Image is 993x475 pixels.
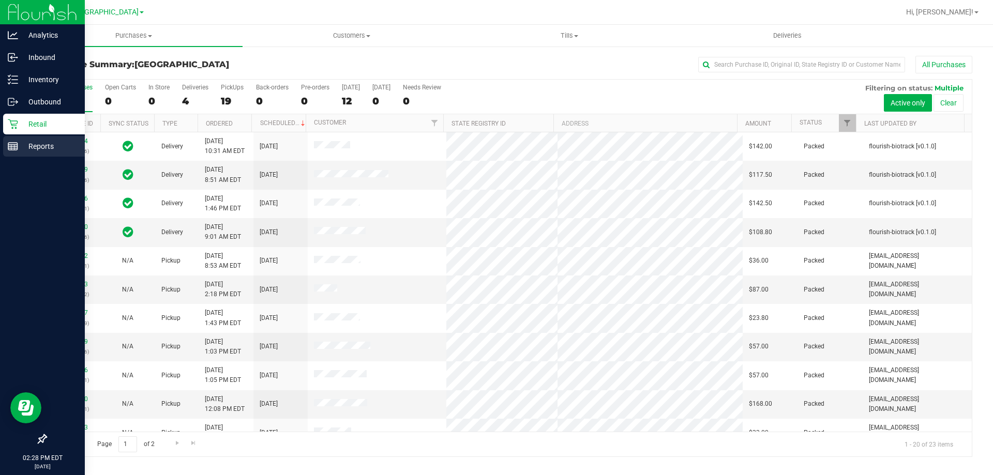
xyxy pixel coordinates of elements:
[59,281,88,288] a: 11835193
[804,256,824,266] span: Packed
[161,198,183,208] span: Delivery
[205,423,245,442] span: [DATE] 12:03 PM EDT
[804,170,824,180] span: Packed
[170,436,185,450] a: Go to the next page
[205,308,241,328] span: [DATE] 1:43 PM EDT
[749,371,769,380] span: $57.00
[5,463,80,470] p: [DATE]
[749,313,769,323] span: $23.80
[161,428,180,438] span: Pickup
[426,114,443,132] a: Filter
[243,31,460,40] span: Customers
[59,195,88,202] a: 11829006
[260,428,278,438] span: [DATE]
[59,395,88,403] a: 11834100
[935,84,964,92] span: Multiple
[161,342,180,351] span: Pickup
[25,25,243,47] a: Purchases
[122,371,133,380] button: N/A
[749,342,769,351] span: $57.00
[864,120,916,127] a: Last Updated By
[906,8,973,16] span: Hi, [PERSON_NAME]!
[869,280,966,299] span: [EMAIL_ADDRESS][DOMAIN_NAME]
[869,227,936,237] span: flourish-biotrack [v0.1.0]
[10,392,41,423] iframe: Resource center
[205,165,241,185] span: [DATE] 8:51 AM EDT
[260,371,278,380] span: [DATE]
[869,198,936,208] span: flourish-biotrack [v0.1.0]
[205,251,241,271] span: [DATE] 8:53 AM EDT
[46,60,354,69] h3: Purchase Summary:
[221,84,244,91] div: PickUps
[122,400,133,407] span: Not Applicable
[260,285,278,295] span: [DATE]
[403,95,441,107] div: 0
[8,74,18,85] inline-svg: Inventory
[869,308,966,328] span: [EMAIL_ADDRESS][DOMAIN_NAME]
[161,399,180,409] span: Pickup
[804,313,824,323] span: Packed
[122,257,133,264] span: Not Applicable
[260,313,278,323] span: [DATE]
[260,256,278,266] span: [DATE]
[896,436,961,452] span: 1 - 20 of 23 items
[884,94,932,112] button: Active only
[122,428,133,438] button: N/A
[161,256,180,266] span: Pickup
[122,313,133,323] button: N/A
[59,424,88,431] a: 11834093
[256,84,289,91] div: Back-orders
[105,84,136,91] div: Open Carts
[749,227,772,237] span: $108.80
[161,313,180,323] span: Pickup
[205,194,241,213] span: [DATE] 1:46 PM EDT
[8,97,18,107] inline-svg: Outbound
[749,256,769,266] span: $36.00
[749,198,772,208] span: $142.50
[18,140,80,152] p: Reports
[869,365,966,385] span: [EMAIL_ADDRESS][DOMAIN_NAME]
[804,142,824,151] span: Packed
[123,196,133,210] span: In Sync
[301,84,329,91] div: Pre-orders
[749,170,772,180] span: $117.50
[123,225,133,239] span: In Sync
[698,57,905,72] input: Search Purchase ID, Original ID, State Registry ID or Customer Name...
[134,59,229,69] span: [GEOGRAPHIC_DATA]
[122,429,133,436] span: Not Applicable
[915,56,972,73] button: All Purchases
[869,251,966,271] span: [EMAIL_ADDRESS][DOMAIN_NAME]
[8,119,18,129] inline-svg: Retail
[206,120,233,127] a: Ordered
[260,399,278,409] span: [DATE]
[804,227,824,237] span: Packed
[122,285,133,295] button: N/A
[148,95,170,107] div: 0
[260,227,278,237] span: [DATE]
[759,31,816,40] span: Deliveries
[461,31,678,40] span: Tills
[8,141,18,151] inline-svg: Reports
[122,342,133,351] button: N/A
[260,142,278,151] span: [DATE]
[123,139,133,154] span: In Sync
[59,252,88,259] a: 11832522
[205,280,241,299] span: [DATE] 2:18 PM EDT
[18,29,80,41] p: Analytics
[182,84,208,91] div: Deliveries
[869,423,966,442] span: [EMAIL_ADDRESS][DOMAIN_NAME]
[8,52,18,63] inline-svg: Inbound
[460,25,678,47] a: Tills
[205,365,241,385] span: [DATE] 1:05 PM EDT
[18,96,80,108] p: Outbound
[161,170,183,180] span: Delivery
[5,453,80,463] p: 02:28 PM EDT
[25,31,243,40] span: Purchases
[182,95,208,107] div: 4
[342,84,360,91] div: [DATE]
[865,84,932,92] span: Filtering on status:
[18,51,80,64] p: Inbound
[301,95,329,107] div: 0
[205,136,245,156] span: [DATE] 10:31 AM EDT
[372,84,390,91] div: [DATE]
